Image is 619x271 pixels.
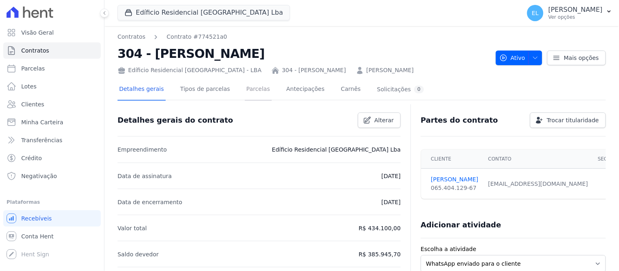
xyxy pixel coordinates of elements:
span: Conta Hent [21,232,53,240]
span: Negativação [21,172,57,180]
a: Visão Geral [3,24,101,41]
span: Clientes [21,100,44,108]
a: Lotes [3,78,101,95]
a: Trocar titularidade [530,112,606,128]
div: Plataformas [7,197,98,207]
a: Crédito [3,150,101,166]
button: Edíficio Residencial [GEOGRAPHIC_DATA] Lba [118,5,290,20]
a: Solicitações0 [375,79,426,101]
a: Contratos [3,42,101,59]
p: Data de encerramento [118,197,182,207]
a: Transferências [3,132,101,148]
button: EL [PERSON_NAME] Ver opções [521,2,619,24]
h3: Partes do contrato [421,115,498,125]
p: Valor total [118,223,147,233]
span: Contratos [21,46,49,55]
a: Recebíveis [3,210,101,227]
div: 0 [414,86,424,93]
a: Antecipações [285,79,326,101]
div: Edíficio Residencial [GEOGRAPHIC_DATA] - LBA [118,66,262,75]
p: R$ 434.100,00 [359,223,401,233]
p: [DATE] [382,197,401,207]
p: R$ 385.945,70 [359,249,401,259]
a: Alterar [358,112,401,128]
p: [DATE] [382,171,401,181]
span: Alterar [375,116,394,124]
p: Saldo devedor [118,249,159,259]
a: Carnês [339,79,362,101]
a: Negativação [3,168,101,184]
a: Clientes [3,96,101,112]
p: Empreendimento [118,145,167,154]
p: [PERSON_NAME] [548,6,603,14]
span: Mais opções [564,54,599,62]
span: Parcelas [21,64,45,73]
a: Minha Carteira [3,114,101,130]
button: Ativo [496,51,543,65]
span: Minha Carteira [21,118,63,126]
label: Escolha a atividade [421,245,606,253]
span: EL [532,10,539,16]
div: [EMAIL_ADDRESS][DOMAIN_NAME] [488,180,588,188]
nav: Breadcrumb [118,33,227,41]
div: 065.404.129-67 [431,184,478,192]
p: Ver opções [548,14,603,20]
a: 304 - [PERSON_NAME] [282,66,346,75]
span: Lotes [21,82,37,90]
a: [PERSON_NAME] [431,175,478,184]
span: Trocar titularidade [547,116,599,124]
a: Contrato #774521a0 [166,33,227,41]
span: Ativo [499,51,526,65]
span: Recebíveis [21,214,52,223]
p: Edíficio Residencial [GEOGRAPHIC_DATA] Lba [272,145,401,154]
a: Contratos [118,33,145,41]
th: Cliente [421,150,483,169]
span: Visão Geral [21,29,54,37]
th: Contato [484,150,593,169]
a: [PERSON_NAME] [366,66,414,75]
a: Mais opções [547,51,606,65]
a: Parcelas [245,79,272,101]
a: Detalhes gerais [118,79,166,101]
span: Transferências [21,136,62,144]
h3: Adicionar atividade [421,220,501,230]
a: Conta Hent [3,228,101,245]
div: Solicitações [377,86,424,93]
nav: Breadcrumb [118,33,489,41]
h2: 304 - [PERSON_NAME] [118,44,489,63]
span: Crédito [21,154,42,162]
p: Data de assinatura [118,171,172,181]
a: Tipos de parcelas [179,79,232,101]
a: Parcelas [3,60,101,77]
h3: Detalhes gerais do contrato [118,115,233,125]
